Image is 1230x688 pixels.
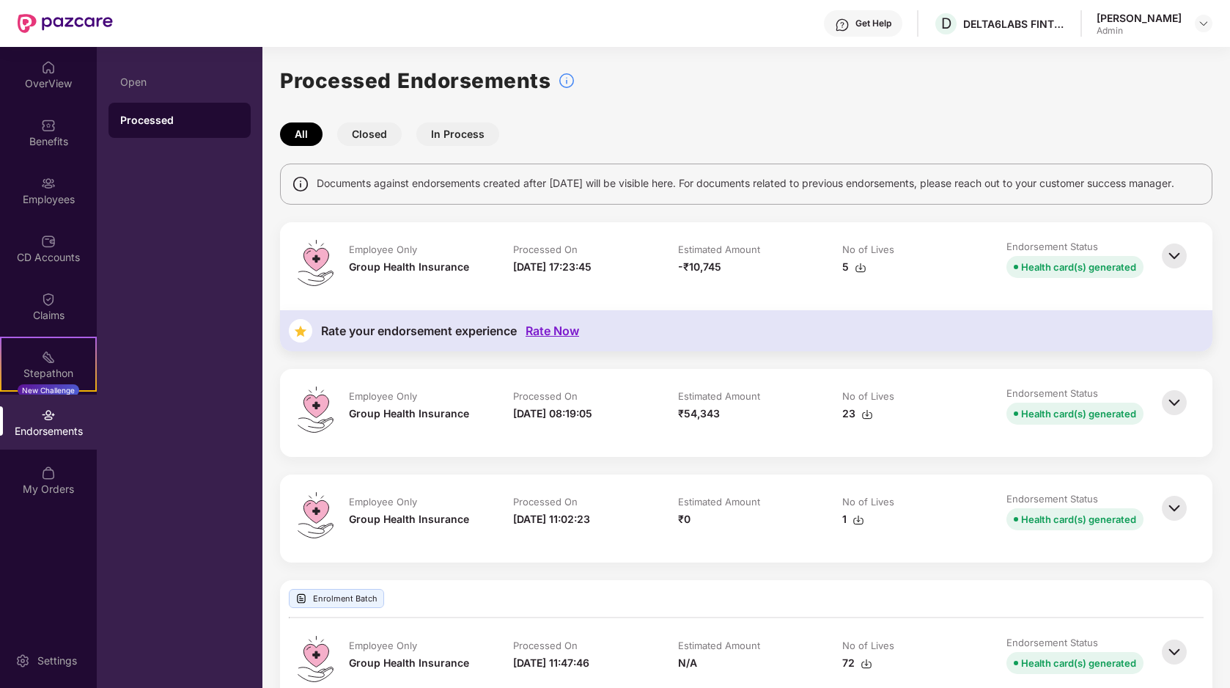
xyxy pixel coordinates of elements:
[41,118,56,133] img: svg+xml;base64,PHN2ZyBpZD0iQmVuZWZpdHMiIHhtbG5zPSJodHRwOi8vd3d3LnczLm9yZy8yMDAwL3N2ZyIgd2lkdGg9Ij...
[41,466,56,480] img: svg+xml;base64,PHN2ZyBpZD0iTXlfT3JkZXJzIiBkYXRhLW5hbWU9Ik15IE9yZGVycyIgeG1sbnM9Imh0dHA6Ly93d3cudz...
[842,655,872,671] div: 72
[842,639,894,652] div: No of Lives
[678,389,760,403] div: Estimated Amount
[513,639,578,652] div: Processed On
[1097,11,1182,25] div: [PERSON_NAME]
[1097,25,1182,37] div: Admin
[349,243,417,256] div: Employee Only
[1158,636,1190,668] img: svg+xml;base64,PHN2ZyBpZD0iQmFjay0zMngzMiIgeG1sbnM9Imh0dHA6Ly93d3cudzMub3JnLzIwMDAvc3ZnIiB3aWR0aD...
[349,259,469,275] div: Group Health Insurance
[41,176,56,191] img: svg+xml;base64,PHN2ZyBpZD0iRW1wbG95ZWVzIiB4bWxucz0iaHR0cDovL3d3dy53My5vcmcvMjAwMC9zdmciIHdpZHRoPS...
[842,406,873,422] div: 23
[41,292,56,307] img: svg+xml;base64,PHN2ZyBpZD0iQ2xhaW0iIHhtbG5zPSJodHRwOi8vd3d3LnczLm9yZy8yMDAwL3N2ZyIgd2lkdGg9IjIwIi...
[41,234,56,249] img: svg+xml;base64,PHN2ZyBpZD0iQ0RfQWNjb3VudHMiIGRhdGEtbmFtZT0iQ0QgQWNjb3VudHMiIHhtbG5zPSJodHRwOi8vd3...
[416,122,499,146] button: In Process
[33,654,81,668] div: Settings
[842,511,864,527] div: 1
[280,65,550,97] h1: Processed Endorsements
[842,389,894,403] div: No of Lives
[298,240,334,286] img: svg+xml;base64,PHN2ZyB4bWxucz0iaHR0cDovL3d3dy53My5vcmcvMjAwMC9zdmciIHdpZHRoPSI0OS4zMiIgaGVpZ2h0PS...
[317,175,1174,191] span: Documents against endorsements created after [DATE] will be visible here. For documents related t...
[292,175,309,193] img: svg+xml;base64,PHN2ZyBpZD0iSW5mbyIgeG1sbnM9Imh0dHA6Ly93d3cudzMub3JnLzIwMDAvc3ZnIiB3aWR0aD0iMTQiIG...
[678,511,691,527] div: ₹0
[678,639,760,652] div: Estimated Amount
[349,389,417,403] div: Employee Only
[513,259,592,275] div: [DATE] 17:23:45
[1158,387,1190,419] img: svg+xml;base64,PHN2ZyBpZD0iQmFjay0zMngzMiIgeG1sbnM9Imh0dHA6Ly93d3cudzMub3JnLzIwMDAvc3ZnIiB3aWR0aD...
[526,324,579,338] div: Rate Now
[295,593,307,604] img: svg+xml;base64,PHN2ZyBpZD0iVXBsb2FkX0xvZ3MiIGRhdGEtbmFtZT0iVXBsb2FkIExvZ3MiIHhtbG5zPSJodHRwOi8vd3...
[298,492,334,538] img: svg+xml;base64,PHN2ZyB4bWxucz0iaHR0cDovL3d3dy53My5vcmcvMjAwMC9zdmciIHdpZHRoPSI0OS4zMiIgaGVpZ2h0PS...
[835,18,850,32] img: svg+xml;base64,PHN2ZyBpZD0iSGVscC0zMngzMiIgeG1sbnM9Imh0dHA6Ly93d3cudzMub3JnLzIwMDAvc3ZnIiB3aWR0aD...
[513,655,589,671] div: [DATE] 11:47:46
[842,259,866,275] div: 5
[1021,655,1136,671] div: Health card(s) generated
[855,18,891,29] div: Get Help
[18,14,113,33] img: New Pazcare Logo
[842,243,894,256] div: No of Lives
[1006,636,1098,649] div: Endorsement Status
[678,406,720,422] div: ₹54,343
[337,122,402,146] button: Closed
[41,350,56,365] img: svg+xml;base64,PHN2ZyB4bWxucz0iaHR0cDovL3d3dy53My5vcmcvMjAwMC9zdmciIHdpZHRoPSIyMSIgaGVpZ2h0PSIyMC...
[120,76,239,88] div: Open
[678,495,760,508] div: Estimated Amount
[678,243,760,256] div: Estimated Amount
[15,654,30,668] img: svg+xml;base64,PHN2ZyBpZD0iU2V0dGluZy0yMHgyMCIgeG1sbnM9Imh0dHA6Ly93d3cudzMub3JnLzIwMDAvc3ZnIiB3aW...
[298,636,334,682] img: svg+xml;base64,PHN2ZyB4bWxucz0iaHR0cDovL3d3dy53My5vcmcvMjAwMC9zdmciIHdpZHRoPSI0OS4zMiIgaGVpZ2h0PS...
[852,514,864,526] img: svg+xml;base64,PHN2ZyBpZD0iRG93bmxvYWQtMzJ4MzIiIHhtbG5zPSJodHRwOi8vd3d3LnczLm9yZy8yMDAwL3N2ZyIgd2...
[513,495,578,508] div: Processed On
[349,406,469,422] div: Group Health Insurance
[298,387,334,433] img: svg+xml;base64,PHN2ZyB4bWxucz0iaHR0cDovL3d3dy53My5vcmcvMjAwMC9zdmciIHdpZHRoPSI0OS4zMiIgaGVpZ2h0PS...
[513,511,590,527] div: [DATE] 11:02:23
[280,122,323,146] button: All
[678,259,721,275] div: -₹10,745
[861,658,872,670] img: svg+xml;base64,PHN2ZyBpZD0iRG93bmxvYWQtMzJ4MzIiIHhtbG5zPSJodHRwOi8vd3d3LnczLm9yZy8yMDAwL3N2ZyIgd2...
[1006,492,1098,505] div: Endorsement Status
[941,15,951,32] span: D
[963,17,1066,31] div: DELTA6LABS FINTECH PRIVATE LIMITED
[1158,240,1190,272] img: svg+xml;base64,PHN2ZyBpZD0iQmFjay0zMngzMiIgeG1sbnM9Imh0dHA6Ly93d3cudzMub3JnLzIwMDAvc3ZnIiB3aWR0aD...
[1158,492,1190,524] img: svg+xml;base64,PHN2ZyBpZD0iQmFjay0zMngzMiIgeG1sbnM9Imh0dHA6Ly93d3cudzMub3JnLzIwMDAvc3ZnIiB3aWR0aD...
[18,384,79,396] div: New Challenge
[1198,18,1209,29] img: svg+xml;base64,PHN2ZyBpZD0iRHJvcGRvd24tMzJ4MzIiIHhtbG5zPSJodHRwOi8vd3d3LnczLm9yZy8yMDAwL3N2ZyIgd2...
[41,408,56,422] img: svg+xml;base64,PHN2ZyBpZD0iRW5kb3JzZW1lbnRzIiB4bWxucz0iaHR0cDovL3d3dy53My5vcmcvMjAwMC9zdmciIHdpZH...
[861,409,873,420] img: svg+xml;base64,PHN2ZyBpZD0iRG93bmxvYWQtMzJ4MzIiIHhtbG5zPSJodHRwOi8vd3d3LnczLm9yZy8yMDAwL3N2ZyIgd2...
[41,60,56,75] img: svg+xml;base64,PHN2ZyBpZD0iSG9tZSIgeG1sbnM9Imh0dHA6Ly93d3cudzMub3JnLzIwMDAvc3ZnIiB3aWR0aD0iMjAiIG...
[349,655,469,671] div: Group Health Insurance
[513,406,592,422] div: [DATE] 08:19:05
[349,639,417,652] div: Employee Only
[842,495,894,508] div: No of Lives
[855,262,866,274] img: svg+xml;base64,PHN2ZyBpZD0iRG93bmxvYWQtMzJ4MzIiIHhtbG5zPSJodHRwOi8vd3d3LnczLm9yZy8yMDAwL3N2ZyIgd2...
[349,495,417,508] div: Employee Only
[1021,406,1136,422] div: Health card(s) generated
[678,655,697,671] div: N/A
[1,366,95,381] div: Stepathon
[1006,240,1098,253] div: Endorsement Status
[513,243,578,256] div: Processed On
[289,319,312,343] img: svg+xml;base64,PHN2ZyB4bWxucz0iaHR0cDovL3d3dy53My5vcmcvMjAwMC9zdmciIHdpZHRoPSIzNyIgaGVpZ2h0PSIzNy...
[349,511,469,527] div: Group Health Insurance
[120,113,239,128] div: Processed
[289,589,384,608] div: Enrolment Batch
[1021,511,1136,527] div: Health card(s) generated
[513,389,578,403] div: Processed On
[558,72,575,89] img: svg+xml;base64,PHN2ZyBpZD0iSW5mb18tXzMyeDMyIiBkYXRhLW5hbWU9IkluZm8gLSAzMngzMiIgeG1sbnM9Imh0dHA6Ly...
[1021,259,1136,275] div: Health card(s) generated
[321,324,517,338] div: Rate your endorsement experience
[1006,387,1098,400] div: Endorsement Status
